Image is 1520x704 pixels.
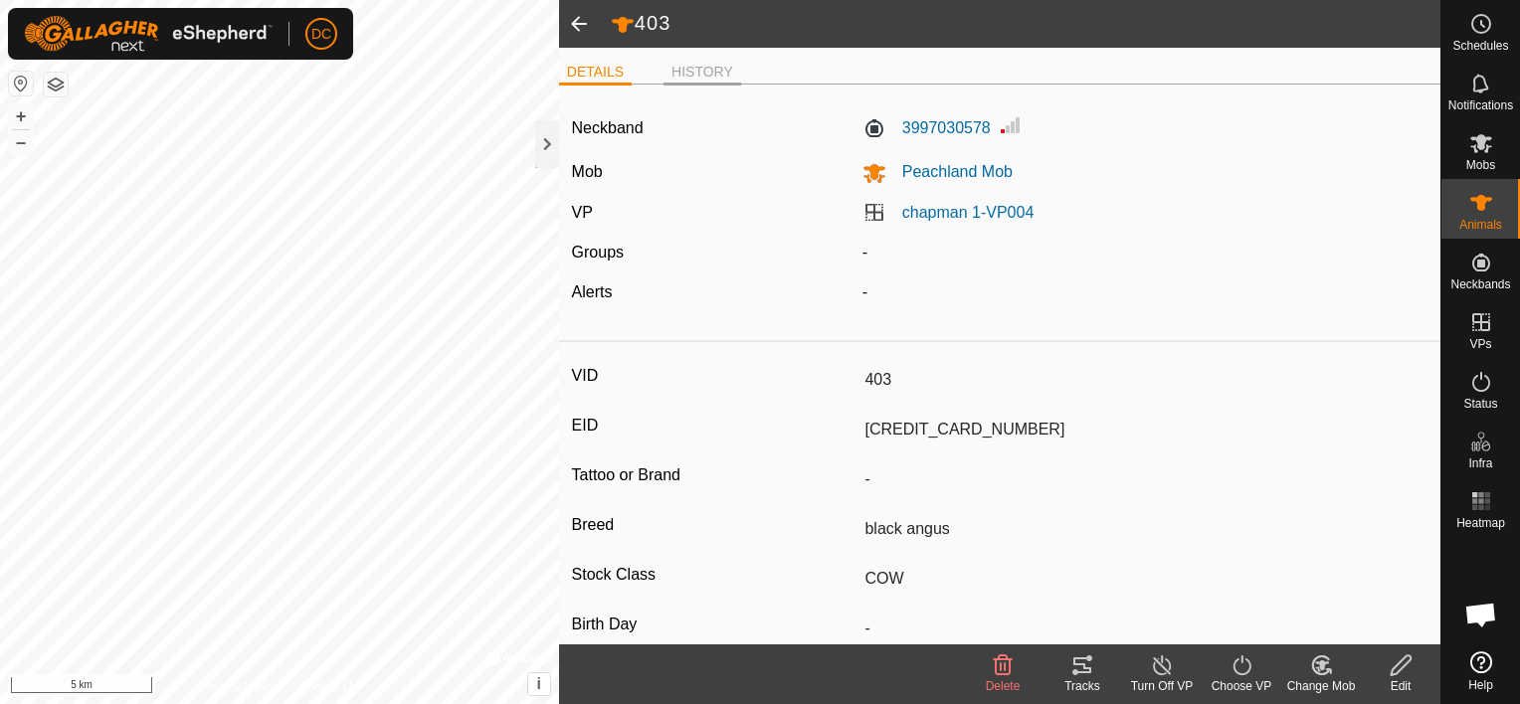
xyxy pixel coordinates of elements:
div: Choose VP [1202,677,1281,695]
span: Heatmap [1456,517,1505,529]
a: chapman 1-VP004 [902,204,1035,221]
button: i [528,673,550,695]
label: Neckband [572,116,644,140]
div: Edit [1361,677,1440,695]
label: Birth Day [572,612,857,637]
div: - [855,241,1435,264]
li: HISTORY [664,62,741,86]
span: Infra [1468,457,1492,469]
label: VID [572,363,857,389]
span: i [537,675,541,692]
label: VP [572,204,593,221]
button: Map Layers [44,73,68,96]
label: EID [572,413,857,439]
button: – [9,130,33,154]
label: Groups [572,244,624,261]
span: Notifications [1448,99,1513,111]
label: 3997030578 [862,116,991,140]
label: Mob [572,163,603,180]
a: Privacy Policy [201,678,276,696]
a: Help [1441,643,1520,699]
li: DETAILS [559,62,632,86]
img: Gallagher Logo [24,16,273,52]
div: Open chat [1451,585,1511,644]
h2: 403 [611,11,1440,37]
div: Tracks [1043,677,1122,695]
span: Help [1468,679,1493,691]
label: Breed [572,512,857,538]
span: Status [1463,398,1497,410]
div: Change Mob [1281,677,1361,695]
label: Stock Class [572,562,857,588]
button: Reset Map [9,72,33,95]
span: Peachland Mob [886,163,1013,180]
img: Signal strength [999,113,1023,137]
span: Schedules [1452,40,1508,52]
span: Mobs [1466,159,1495,171]
span: Neckbands [1450,278,1510,290]
span: Delete [986,679,1021,693]
span: DC [311,24,331,45]
div: Turn Off VP [1122,677,1202,695]
span: Animals [1459,219,1502,231]
span: VPs [1469,338,1491,350]
label: Tattoo or Brand [572,462,857,488]
div: - [855,280,1435,304]
button: + [9,104,33,128]
label: Alerts [572,283,613,300]
a: Contact Us [299,678,358,696]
